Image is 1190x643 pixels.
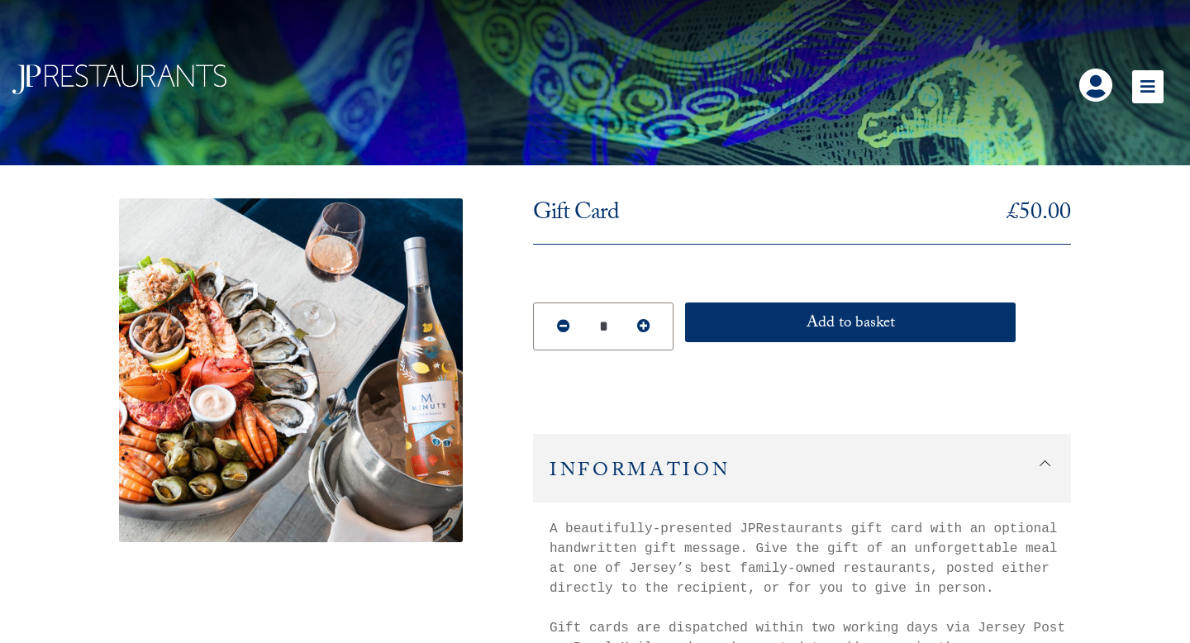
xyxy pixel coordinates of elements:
h1: Gift Card [533,198,619,231]
input: Quantity [591,313,616,341]
img: logo-final-from-website.png [12,64,226,94]
button: Add to basket [685,302,1016,342]
bdi: 50.00 [1007,194,1071,235]
span: £ [1007,194,1019,235]
button: Reduce Quantity [538,307,588,345]
button: Increase Quantity [618,307,669,345]
h2: Information [533,434,1071,502]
